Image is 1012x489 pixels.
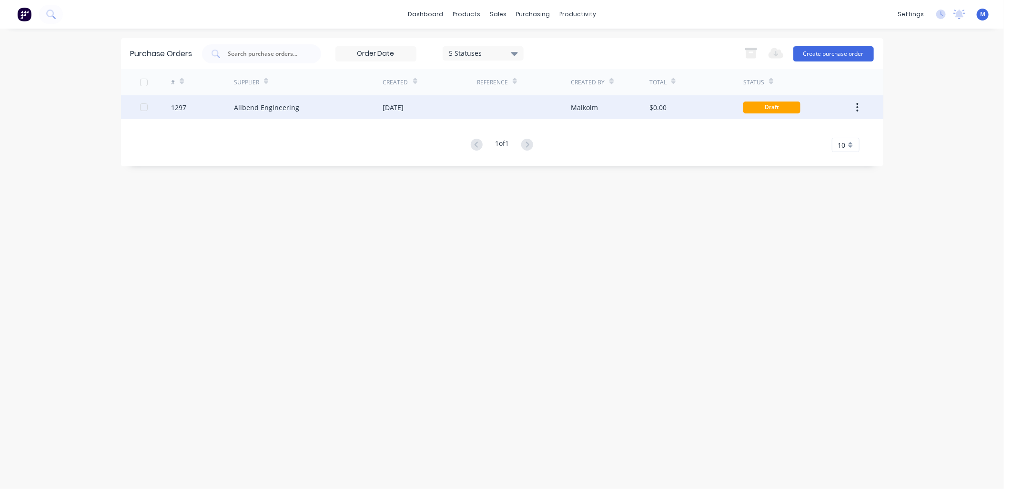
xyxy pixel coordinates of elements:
[383,78,408,87] div: Created
[495,138,509,152] div: 1 of 1
[234,78,259,87] div: Supplier
[649,102,667,112] div: $0.00
[743,78,764,87] div: Status
[838,140,846,150] span: 10
[171,78,175,87] div: #
[403,7,448,21] a: dashboard
[449,48,517,58] div: 5 Statuses
[448,7,485,21] div: products
[383,102,404,112] div: [DATE]
[555,7,601,21] div: productivity
[17,7,31,21] img: Factory
[571,102,598,112] div: Malkolm
[980,10,985,19] span: M
[336,47,416,61] input: Order Date
[793,46,874,61] button: Create purchase order
[227,49,306,59] input: Search purchase orders...
[234,102,299,112] div: Allbend Engineering
[485,7,511,21] div: sales
[571,78,605,87] div: Created By
[893,7,929,21] div: settings
[131,48,192,60] div: Purchase Orders
[743,102,800,113] div: Draft
[649,78,667,87] div: Total
[511,7,555,21] div: purchasing
[477,78,508,87] div: Reference
[171,102,186,112] div: 1297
